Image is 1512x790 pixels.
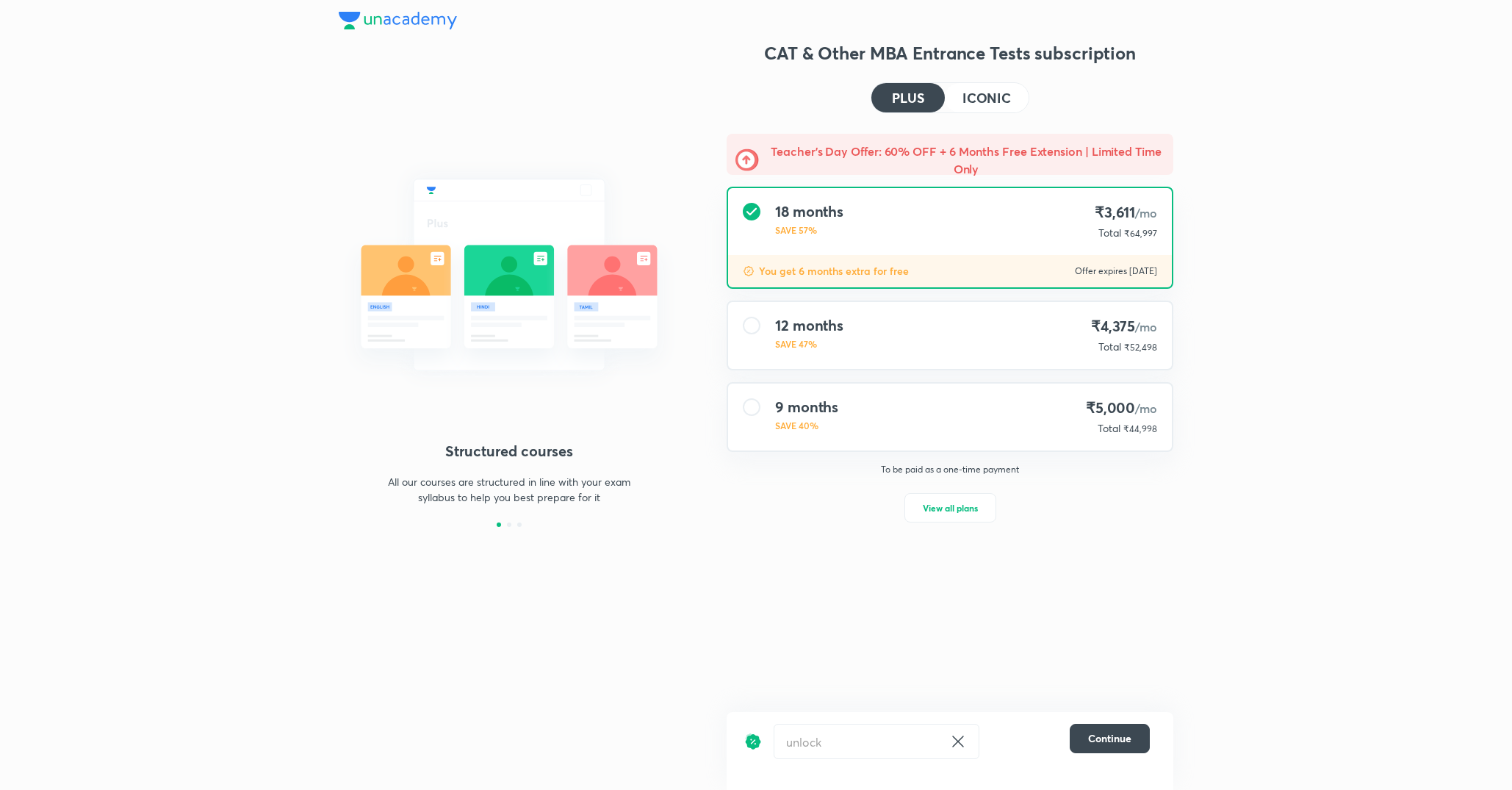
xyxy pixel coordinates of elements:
h4: ₹3,611 [1092,203,1157,223]
h4: 9 months [775,398,838,416]
span: /mo [1135,401,1157,416]
p: To be paid as a one-time payment [715,464,1185,475]
span: ₹64,997 [1124,228,1157,239]
p: SAVE 57% [775,223,843,237]
button: PLUS [871,83,945,112]
p: Total [1098,421,1120,436]
h4: 18 months [775,203,843,220]
p: Total [1098,340,1121,354]
h4: PLUS [892,91,924,104]
p: Offer expires [DATE] [1075,265,1157,277]
span: ₹44,998 [1123,423,1157,434]
button: View all plans [904,493,996,523]
span: /mo [1135,319,1157,334]
p: You get 6 months extra for free [759,264,909,279]
p: SAVE 47% [775,337,843,351]
img: Company Logo [339,12,457,29]
span: ₹52,498 [1124,342,1157,353]
h4: Structured courses [339,440,680,462]
h5: Teacher’s Day Offer: 60% OFF + 6 Months Free Extension | Limited Time Only [768,143,1164,178]
button: ICONIC [945,83,1029,112]
p: Total [1098,226,1121,240]
img: discount [744,724,762,759]
span: /mo [1135,205,1157,220]
img: discount [743,265,755,277]
p: SAVE 40% [775,419,838,432]
h3: CAT & Other MBA Entrance Tests subscription [727,41,1173,65]
span: View all plans [923,500,978,515]
button: Continue [1070,724,1150,753]
h4: 12 months [775,317,843,334]
input: Have a referral code? [774,725,943,759]
img: daily_live_classes_be8fa5af21.svg [339,147,680,403]
h4: ₹4,375 [1091,317,1157,337]
span: Continue [1088,731,1131,746]
h4: ₹5,000 [1086,398,1157,418]
h4: ICONIC [962,91,1011,104]
img: - [735,148,759,172]
p: All our courses are structured in line with your exam syllabus to help you best prepare for it [381,474,637,505]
